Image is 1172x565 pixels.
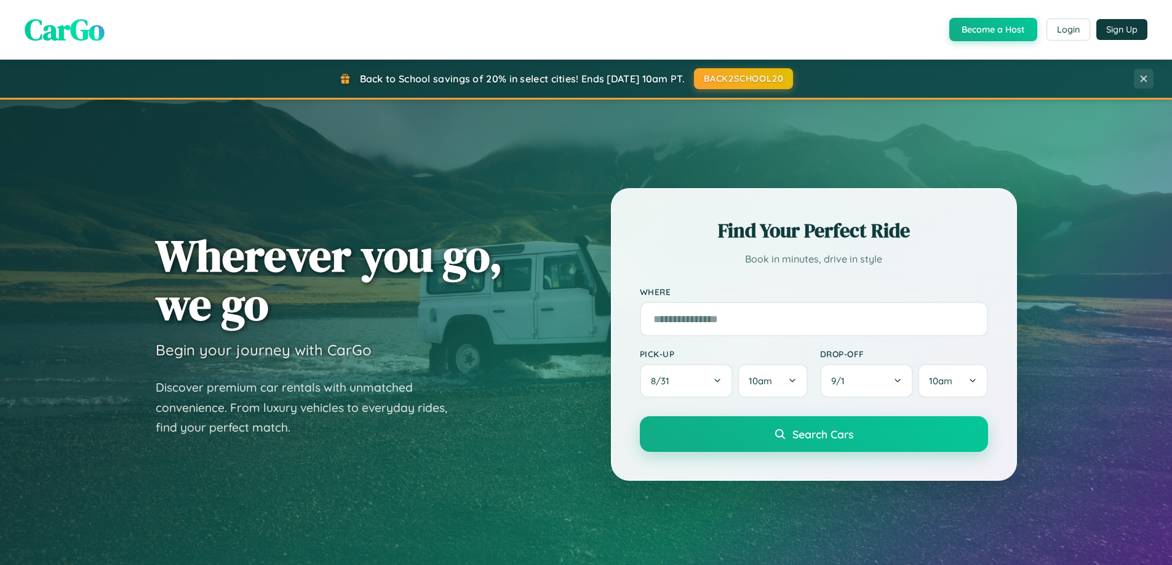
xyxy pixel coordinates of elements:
label: Where [640,286,988,297]
button: Sign Up [1096,19,1147,40]
span: 9 / 1 [831,375,851,387]
button: Become a Host [949,18,1037,41]
span: Back to School savings of 20% in select cities! Ends [DATE] 10am PT. [360,73,685,85]
button: BACK2SCHOOL20 [694,68,793,89]
h2: Find Your Perfect Ride [640,217,988,244]
button: Login [1046,18,1090,41]
span: CarGo [25,9,105,50]
span: 10am [929,375,952,387]
button: 10am [738,364,807,398]
button: 9/1 [820,364,914,398]
span: 10am [749,375,772,387]
p: Book in minutes, drive in style [640,250,988,268]
label: Drop-off [820,349,988,359]
span: 8 / 31 [651,375,676,387]
h1: Wherever you go, we go [156,231,503,328]
p: Discover premium car rentals with unmatched convenience. From luxury vehicles to everyday rides, ... [156,377,463,438]
label: Pick-up [640,349,808,359]
button: 10am [918,364,987,398]
button: 8/31 [640,364,733,398]
span: Search Cars [792,427,853,441]
button: Search Cars [640,416,988,452]
h3: Begin your journey with CarGo [156,341,372,359]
